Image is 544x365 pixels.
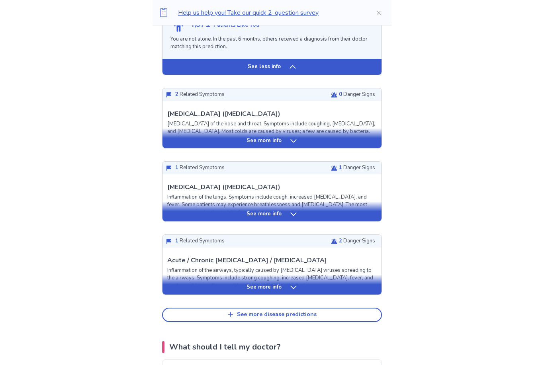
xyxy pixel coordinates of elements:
p: See more info [247,211,282,219]
p: Inflammation of the lungs. Symptoms include cough, increased [MEDICAL_DATA], and fever. Some pati... [167,194,377,217]
p: Danger Signs [339,91,375,99]
p: Inflammation of the airways, typically caused by [MEDICAL_DATA] viruses spreading to the airways.... [167,267,377,291]
p: Help us help you! Take our quick 2-question survey [178,8,363,18]
p: [MEDICAL_DATA] of the nose and throat. Symptoms include coughing, [MEDICAL_DATA], and [MEDICAL_DA... [167,121,377,136]
p: Related Symptoms [175,164,225,172]
p: See less info [248,63,281,71]
span: 1 [339,164,342,172]
span: 0 [339,91,342,98]
p: See more info [247,284,282,292]
p: [MEDICAL_DATA] ([MEDICAL_DATA]) [167,109,280,119]
button: See more disease predictions [162,308,382,322]
p: Danger Signs [339,164,375,172]
span: 2 [175,91,178,98]
span: 1 [175,164,178,172]
span: 2 [339,238,342,245]
p: [MEDICAL_DATA] ([MEDICAL_DATA]) [167,183,280,192]
p: Related Symptoms [175,91,225,99]
p: Related Symptoms [175,238,225,246]
p: What should I tell my doctor? [169,342,281,353]
div: See more disease predictions [237,312,317,318]
p: Acute / Chronic [MEDICAL_DATA] / [MEDICAL_DATA] [167,256,327,265]
p: You are not alone. In the past 6 months, others received a diagnosis from their doctor matching t... [170,36,374,51]
p: See more info [247,137,282,145]
p: Danger Signs [339,238,375,246]
span: 1 [175,238,178,245]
